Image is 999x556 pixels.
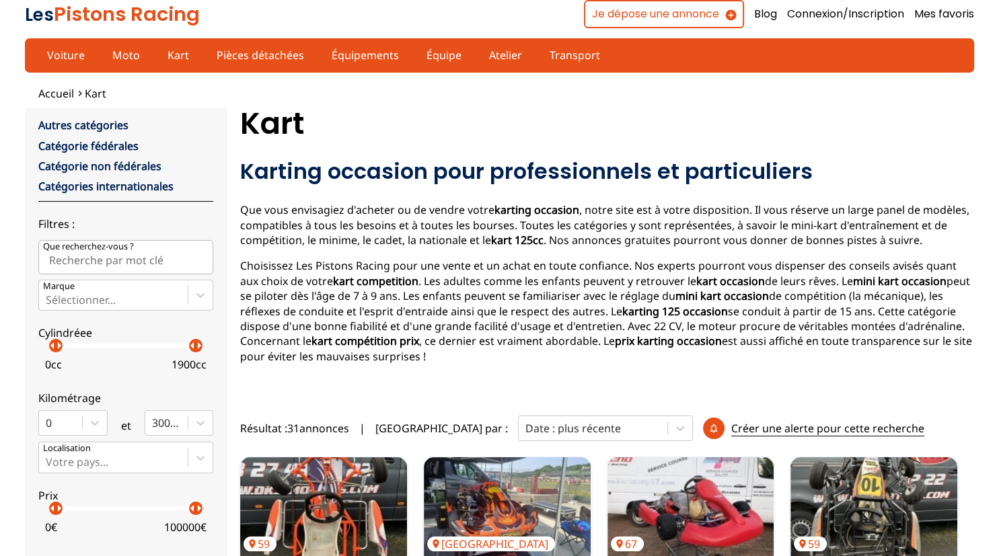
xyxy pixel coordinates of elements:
p: 59 [794,537,827,551]
a: Kart [159,44,198,67]
p: Filtres : [38,216,213,231]
a: Catégorie non fédérales [38,159,161,173]
a: Moto [104,44,149,67]
span: Résultat : 31 annonces [240,421,349,436]
p: [GEOGRAPHIC_DATA] [427,537,555,551]
p: arrow_right [51,500,67,516]
a: Transport [541,44,609,67]
input: 0 [46,417,48,429]
p: Marque [43,280,75,292]
input: MarqueSélectionner... [46,294,48,306]
a: Accueil [38,86,74,101]
strong: kart 125cc [491,233,544,247]
span: | [359,421,365,436]
a: Blog [754,7,777,22]
input: 300000 [152,417,155,429]
p: Que recherchez-vous ? [43,241,134,253]
p: arrow_left [44,337,61,354]
p: Prix [38,488,213,503]
strong: kart competition [333,274,418,288]
strong: mini kart occasion [675,288,769,303]
p: Que vous envisagiez d'acheter ou de vendre votre , notre site est à votre disposition. Il vous ré... [240,202,974,247]
p: arrow_left [44,500,61,516]
p: arrow_right [191,500,207,516]
p: 1900 cc [172,357,207,372]
a: Équipements [323,44,408,67]
h2: Karting occasion pour professionnels et particuliers [240,158,974,185]
a: Catégorie fédérales [38,138,139,153]
p: arrow_left [184,337,200,354]
a: LesPistons Racing [25,1,200,28]
a: Pièces détachées [208,44,313,67]
a: Kart [85,86,106,101]
p: Créer une alerte pour cette recherche [731,421,924,436]
strong: mini kart occasion [853,274,947,288]
p: [GEOGRAPHIC_DATA] par : [375,421,508,436]
a: Catégories internationales [38,179,174,194]
input: Que recherchez-vous ? [38,240,213,274]
strong: prix karting occasion [615,333,722,348]
p: arrow_right [51,337,67,354]
p: Kilométrage [38,391,213,405]
p: 0 € [45,520,57,534]
a: Voiture [38,44,94,67]
strong: kart occasion [696,274,765,288]
p: et [121,418,131,433]
p: 59 [244,537,276,551]
span: Les [25,3,54,27]
p: 100000 € [164,520,207,534]
strong: kart compétition prix [311,333,419,348]
a: Mes favoris [914,7,974,22]
a: Atelier [480,44,531,67]
p: 0 cc [45,357,62,372]
p: 67 [611,537,644,551]
p: arrow_right [191,337,207,354]
strong: karting 125 occasion [622,304,728,319]
strong: karting occasion [494,202,579,217]
h1: Kart [240,108,974,140]
a: Équipe [418,44,470,67]
input: Votre pays... [46,456,48,468]
a: Autres catégories [38,118,128,132]
p: Localisation [43,442,91,454]
a: Connexion/Inscription [787,7,904,22]
p: Choisissez Les Pistons Racing pour une vente et un achat en toute confiance. Nos experts pourront... [240,258,974,364]
p: arrow_left [184,500,200,516]
p: Cylindréee [38,325,213,340]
